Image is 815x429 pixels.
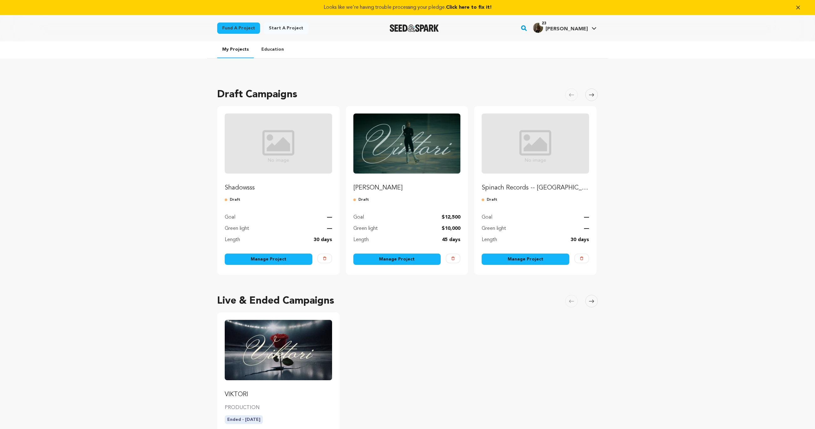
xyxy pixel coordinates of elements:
[353,197,461,202] p: Draft
[353,225,378,232] p: Green light
[353,197,358,202] img: submitted-for-review.svg
[532,22,598,35] span: Bradford W.'s Profile
[584,214,589,221] p: —
[482,254,569,265] a: Manage Project
[482,184,589,192] p: Spinach Records -- [GEOGRAPHIC_DATA] (Sodan Studios
[323,257,326,260] img: trash-empty.svg
[225,197,230,202] img: submitted-for-review.svg
[390,24,439,32] a: Seed&Spark Homepage
[225,225,249,232] p: Green light
[482,225,506,232] p: Green light
[442,225,460,232] p: $10,000
[225,197,332,202] p: Draft
[353,236,369,244] p: Length
[225,184,332,192] p: Shadowsss
[446,5,492,10] span: Click here to fix it!
[546,27,588,32] span: [PERSON_NAME]
[217,23,260,34] a: Fund a project
[390,24,439,32] img: Seed&Spark Logo Dark Mode
[225,415,263,424] p: Ended - [DATE]
[327,225,332,232] p: —
[217,87,297,102] h2: Draft Campaigns
[327,214,332,221] p: —
[217,41,254,58] a: My Projects
[353,114,461,192] a: Fund Viktori
[225,214,235,221] p: Goal
[225,390,332,399] p: VIKTORI
[533,23,588,33] div: Bradford W.'s Profile
[482,236,497,244] p: Length
[451,257,455,260] img: trash-empty.svg
[532,22,598,33] a: Bradford W.'s Profile
[482,197,589,202] p: Draft
[225,404,332,411] p: PRODUCTION
[353,254,441,265] a: Manage Project
[539,20,549,27] span: 23
[225,254,312,265] a: Manage Project
[442,236,460,244] p: 45 days
[584,225,589,232] p: —
[353,214,364,221] p: Goal
[314,236,332,244] p: 30 days
[225,236,240,244] p: Length
[256,41,289,58] a: Education
[353,184,461,192] p: [PERSON_NAME]
[482,114,589,192] a: Fund Spinach Records -- Japan (Sodan Studios
[8,4,807,11] a: Looks like we're having trouble processing your pledge.Click here to fix it!
[533,23,543,33] img: 3a86447e2a31640c.jpg
[264,23,308,34] a: Start a project
[217,294,334,309] h2: Live & Ended Campaigns
[225,114,332,192] a: Fund Shadowsss
[225,320,332,399] a: Fund VIKTORI
[571,236,589,244] p: 30 days
[442,214,460,221] p: $12,500
[482,197,487,202] img: submitted-for-review.svg
[482,214,492,221] p: Goal
[580,257,583,260] img: trash-empty.svg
